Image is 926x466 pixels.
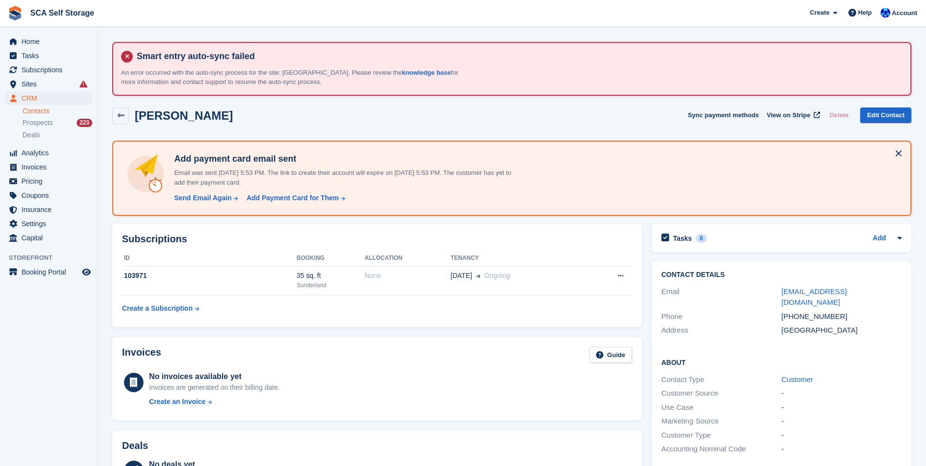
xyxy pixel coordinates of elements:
[881,8,890,18] img: Kelly Neesham
[26,5,98,21] a: SCA Self Storage
[858,8,872,18] span: Help
[5,217,92,231] a: menu
[170,168,512,187] p: Email was sent [DATE] 5:53 PM. The link to create their account will expire on [DATE] 5:53 PM. Th...
[22,118,92,128] a: Prospects 223
[5,160,92,174] a: menu
[21,77,80,91] span: Sites
[21,174,80,188] span: Pricing
[782,375,813,383] a: Customer
[365,251,451,266] th: Allocation
[782,325,902,336] div: [GEOGRAPHIC_DATA]
[661,402,782,413] div: Use Case
[5,63,92,77] a: menu
[243,193,346,203] a: Add Payment Card for Them
[77,119,92,127] div: 223
[873,233,886,244] a: Add
[5,49,92,63] a: menu
[696,234,707,243] div: 0
[122,347,161,363] h2: Invoices
[451,271,472,281] span: [DATE]
[782,444,902,455] div: -
[661,271,902,279] h2: Contact Details
[782,311,902,322] div: [PHONE_NUMBER]
[402,69,451,76] a: knowledge base
[5,174,92,188] a: menu
[451,251,586,266] th: Tenancy
[21,146,80,160] span: Analytics
[782,402,902,413] div: -
[661,374,782,385] div: Contact Type
[149,382,280,393] div: Invoices are generated on their billing date.
[21,63,80,77] span: Subscriptions
[782,430,902,441] div: -
[484,272,510,279] span: Ongoing
[8,6,22,21] img: stora-icon-8386f47178a22dfd0bd8f6a31ec36ba5ce8667c1dd55bd0f319d3a0aa187defe.svg
[5,91,92,105] a: menu
[125,153,166,195] img: add-payment-card-4dbda4983b697a7845d177d07a5d71e8a16f1ec00487972de202a45f1e8132f5.svg
[661,388,782,399] div: Customer Source
[170,153,512,165] h4: Add payment card email sent
[122,251,297,266] th: ID
[661,416,782,427] div: Marketing Source
[174,193,232,203] div: Send Email Again
[122,271,297,281] div: 103971
[135,109,233,122] h2: [PERSON_NAME]
[21,49,80,63] span: Tasks
[247,193,339,203] div: Add Payment Card for Them
[21,203,80,216] span: Insurance
[782,416,902,427] div: -
[673,234,692,243] h2: Tasks
[21,189,80,202] span: Coupons
[892,8,917,18] span: Account
[22,130,92,140] a: Deals
[5,265,92,279] a: menu
[661,325,782,336] div: Address
[21,265,80,279] span: Booking Portal
[122,233,632,245] h2: Subscriptions
[688,107,759,124] button: Sync payment methods
[782,388,902,399] div: -
[661,311,782,322] div: Phone
[133,51,903,62] h4: Smart entry auto-sync failed
[825,107,852,124] button: Delete
[763,107,822,124] a: View on Stripe
[122,303,193,314] div: Create a Subscription
[589,347,632,363] a: Guide
[149,371,280,382] div: No invoices available yet
[297,281,365,290] div: Sunderland
[860,107,911,124] a: Edit Contact
[5,35,92,48] a: menu
[22,118,53,127] span: Prospects
[5,77,92,91] a: menu
[121,68,463,87] p: An error occurred with the auto-sync process for the site: [GEOGRAPHIC_DATA]. Please review the f...
[21,231,80,245] span: Capital
[5,189,92,202] a: menu
[22,130,40,140] span: Deals
[122,299,199,318] a: Create a Subscription
[80,80,87,88] i: Smart entry sync failures have occurred
[297,271,365,281] div: 35 sq. ft
[661,430,782,441] div: Customer Type
[21,91,80,105] span: CRM
[810,8,829,18] span: Create
[21,35,80,48] span: Home
[21,160,80,174] span: Invoices
[9,253,97,263] span: Storefront
[22,106,92,116] a: Contacts
[767,110,810,120] span: View on Stripe
[661,286,782,308] div: Email
[149,397,280,407] a: Create an Invoice
[149,397,206,407] div: Create an Invoice
[5,231,92,245] a: menu
[5,146,92,160] a: menu
[21,217,80,231] span: Settings
[782,287,847,307] a: [EMAIL_ADDRESS][DOMAIN_NAME]
[365,271,451,281] div: None
[297,251,365,266] th: Booking
[122,440,148,451] h2: Deals
[661,357,902,367] h2: About
[661,444,782,455] div: Accounting Nominal Code
[81,266,92,278] a: Preview store
[5,203,92,216] a: menu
